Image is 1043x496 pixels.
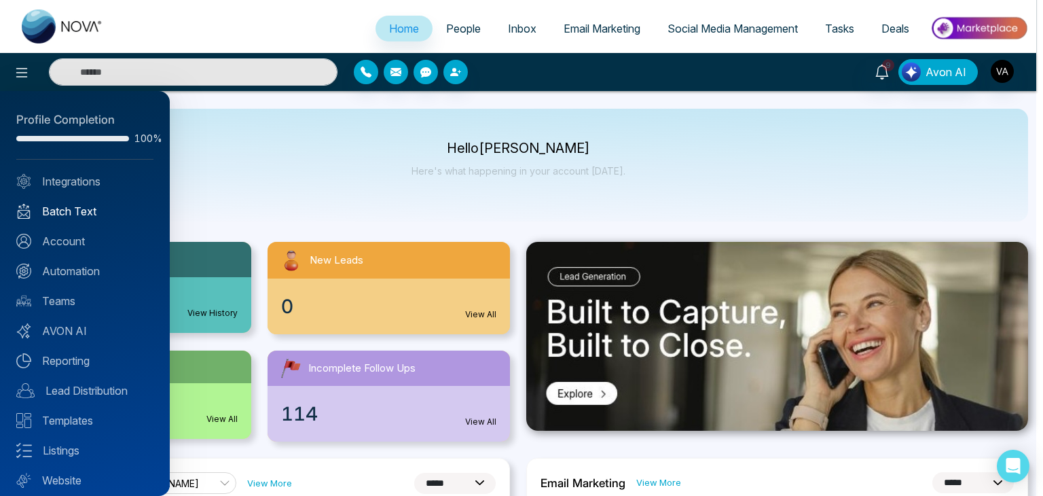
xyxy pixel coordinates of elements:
span: 100% [134,134,153,143]
a: Lead Distribution [16,383,153,399]
img: Listings.svg [16,443,32,458]
a: Listings [16,442,153,459]
img: Reporting.svg [16,353,31,368]
div: Open Intercom Messenger [997,450,1029,482]
a: Teams [16,293,153,309]
img: Lead-dist.svg [16,383,35,398]
img: Templates.svg [16,413,31,428]
a: Account [16,233,153,249]
img: Account.svg [16,234,31,249]
img: Website.svg [16,473,31,488]
a: Website [16,472,153,489]
img: batch_text_white.png [16,204,31,219]
a: AVON AI [16,323,153,339]
a: Integrations [16,173,153,190]
img: Avon-AI.svg [16,323,31,338]
img: Automation.svg [16,264,31,279]
div: Profile Completion [16,111,153,129]
img: Integrated.svg [16,174,31,189]
a: Reporting [16,353,153,369]
a: Batch Text [16,203,153,219]
img: team.svg [16,294,31,308]
a: Automation [16,263,153,279]
a: Templates [16,412,153,429]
